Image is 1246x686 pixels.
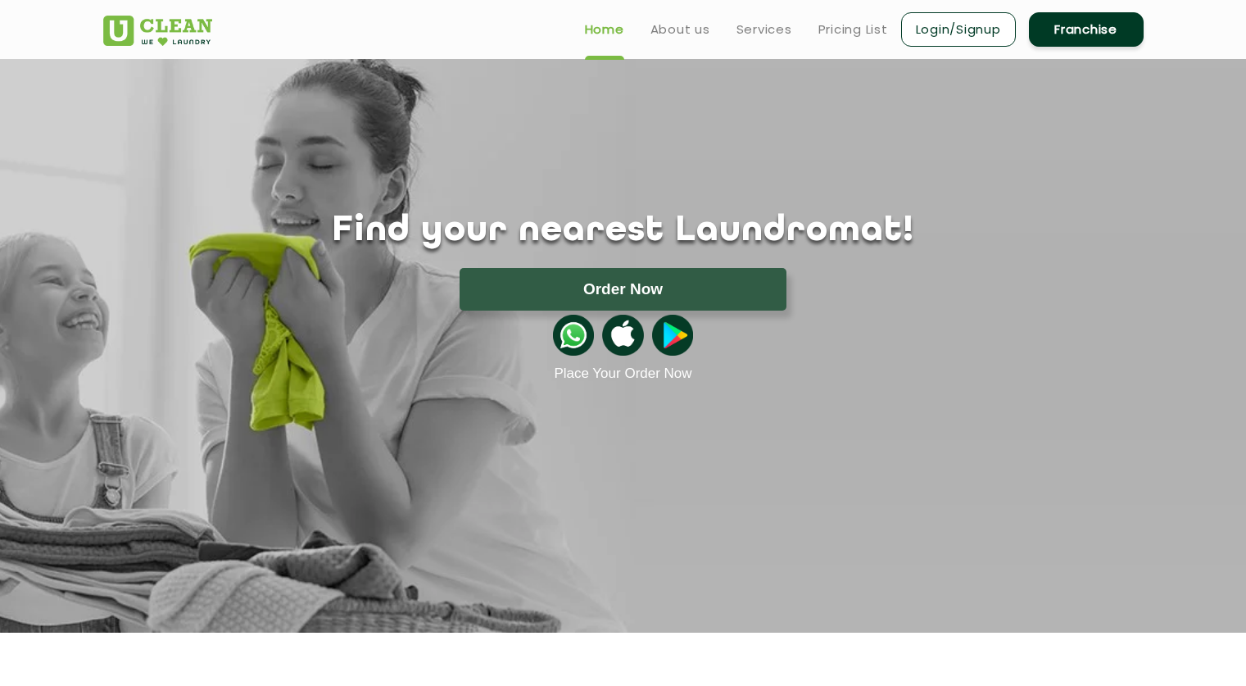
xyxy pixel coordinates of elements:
a: Pricing List [818,20,888,39]
button: Order Now [460,268,786,311]
img: UClean Laundry and Dry Cleaning [103,16,212,46]
img: playstoreicon.png [652,315,693,356]
a: Services [736,20,792,39]
a: About us [650,20,710,39]
a: Franchise [1029,12,1144,47]
a: Home [585,20,624,39]
img: apple-icon.png [602,315,643,356]
img: whatsappicon.png [553,315,594,356]
a: Login/Signup [901,12,1016,47]
a: Place Your Order Now [554,366,691,382]
h1: Find your nearest Laundromat! [91,211,1156,252]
